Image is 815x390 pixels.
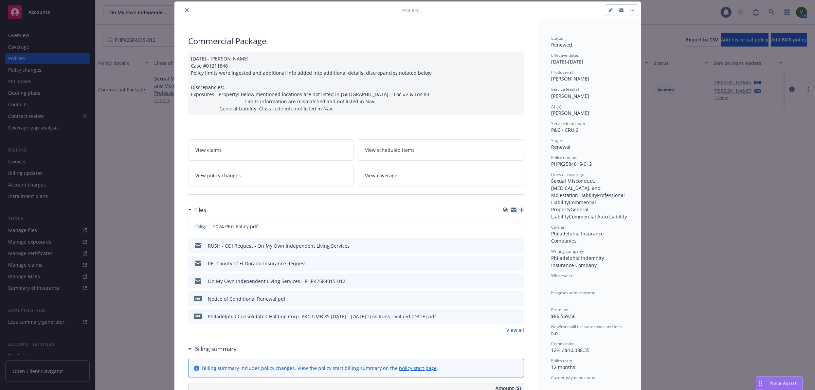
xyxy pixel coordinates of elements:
span: Program administrator [551,290,595,296]
a: View all [506,326,524,334]
span: Newfront will file state taxes and fees [551,324,622,330]
span: View scheduled items [365,146,415,154]
span: AC(s) [551,104,561,109]
span: 12% / $10,388.35 [551,347,590,353]
span: - [551,381,553,388]
button: Nova Assist [756,376,803,390]
span: 2024 PKG Policy.pdf [213,223,258,230]
div: Files [188,206,206,214]
span: Status [551,35,563,41]
button: preview file [515,223,521,230]
span: Professional Liability [551,192,626,206]
span: Wholesaler [551,273,573,279]
span: General Liability [551,206,590,220]
span: Service lead team [551,121,585,126]
span: Carrier payment status [551,375,595,380]
span: View claims [195,146,222,154]
span: P&C - CRU 6 [551,127,578,133]
a: View coverage [358,165,524,186]
h3: Files [194,206,206,214]
span: No [551,330,558,336]
span: PHPK2584015-012 [551,161,592,167]
span: Commission [551,341,575,347]
span: Renewal [551,144,570,150]
span: Writing company [551,248,583,254]
span: Philadelphia Insurance Companies [551,230,605,244]
div: Commercial Package [188,35,524,47]
span: Policy term [551,358,572,364]
h3: Billing summary [194,344,237,353]
div: Drag to move [756,377,765,390]
span: View policy changes [195,172,241,179]
button: preview file [515,313,521,320]
a: View policy changes [188,165,354,186]
button: download file [504,242,510,249]
button: download file [504,313,510,320]
div: [DATE] - [PERSON_NAME] Case #01211846 Policy limits were ingested and additional info added into ... [188,52,524,115]
span: Lines of coverage [551,172,584,177]
div: Notice of Conditional Renewal.pdf [208,295,286,302]
div: Billing summary includes policy changes. View the policy start billing summary on the . [202,365,438,372]
span: Service lead(s) [551,86,579,92]
span: Carrier [551,224,565,230]
span: Policy number [551,155,578,160]
span: Philadelphia Indemnity Insurance Company [551,255,605,268]
span: Policy [402,7,419,14]
span: [PERSON_NAME] [551,93,589,99]
span: Stage [551,138,562,143]
button: download file [504,295,510,302]
div: RUSH - COI Request - On My Own Independent Living Services [208,242,350,249]
span: [PERSON_NAME] [551,75,589,82]
button: preview file [515,278,521,285]
a: View scheduled items [358,139,524,161]
span: Renewed [551,41,572,48]
button: preview file [515,242,521,249]
button: download file [504,223,509,230]
div: On My Own Independent Living Services - PHPK2584015-012 [208,278,345,285]
button: preview file [515,295,521,302]
span: Commercial Property [551,199,597,213]
button: download file [504,278,510,285]
span: pdf [194,296,202,301]
span: Effective dates [551,52,579,58]
button: close [183,6,191,14]
div: Philadelphia Consolidated Holding Corp. PKG UMB XS [DATE] - [DATE] Loss Runs - Valued [DATE].pdf [208,313,436,320]
span: Sexual Misconduct, [MEDICAL_DATA], and Molestation Liability [551,178,602,198]
span: - [551,296,553,302]
span: Premium [551,307,568,313]
button: download file [504,260,510,267]
span: View coverage [365,172,397,179]
button: preview file [515,260,521,267]
div: RE: County of El Dorado-Insurance Request [208,260,306,267]
div: Billing summary [188,344,237,353]
span: 12 months [551,364,575,370]
span: - [551,279,553,285]
span: pdf [194,314,202,319]
div: [DATE] - [DATE] [551,52,627,65]
span: Policy [194,223,207,229]
span: Commercial Auto Liability [569,213,627,220]
span: [PERSON_NAME] [551,110,589,116]
span: Producer(s) [551,69,573,75]
a: policy start page [399,365,437,371]
span: Nova Assist [770,380,797,386]
a: View claims [188,139,354,161]
span: $86,569.56 [551,313,576,319]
